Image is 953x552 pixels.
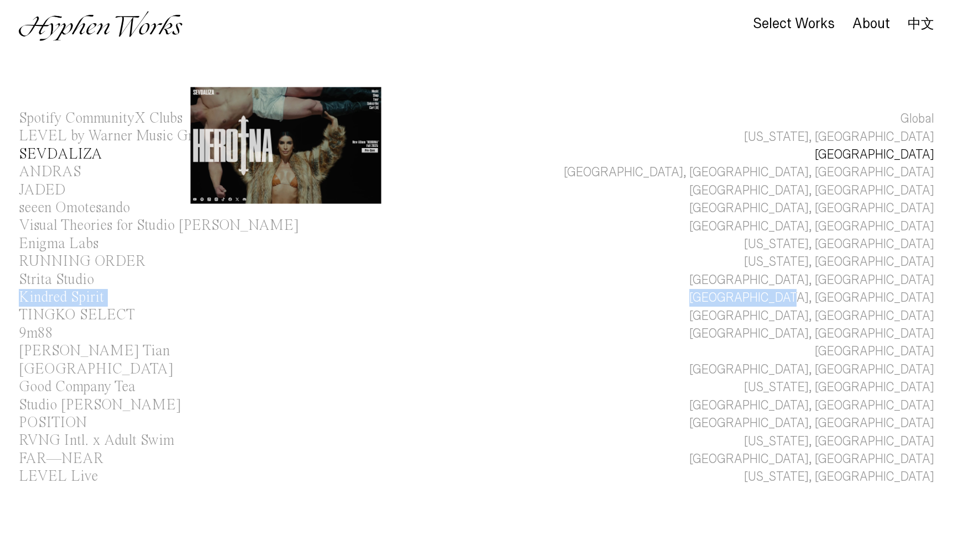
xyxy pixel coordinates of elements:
[19,165,81,180] div: ANDRAS
[689,289,934,307] div: [GEOGRAPHIC_DATA], [GEOGRAPHIC_DATA]
[852,18,890,30] a: About
[744,235,934,253] div: [US_STATE], [GEOGRAPHIC_DATA]
[689,182,934,199] div: [GEOGRAPHIC_DATA], [GEOGRAPHIC_DATA]
[19,236,98,251] div: Enigma Labs
[19,272,94,287] div: Strita Studio
[689,450,934,468] div: [GEOGRAPHIC_DATA], [GEOGRAPHIC_DATA]
[852,16,890,31] div: About
[19,416,87,430] div: POSITION
[564,164,934,181] div: [GEOGRAPHIC_DATA], [GEOGRAPHIC_DATA], [GEOGRAPHIC_DATA]
[744,433,934,450] div: [US_STATE], [GEOGRAPHIC_DATA]
[689,199,934,217] div: [GEOGRAPHIC_DATA], [GEOGRAPHIC_DATA]
[19,308,135,323] div: TINGKO SELECT
[19,326,53,341] div: 9m88
[19,362,174,377] div: [GEOGRAPHIC_DATA]
[744,128,934,146] div: [US_STATE], [GEOGRAPHIC_DATA]
[19,290,104,305] div: Kindred Spirit
[689,218,934,235] div: [GEOGRAPHIC_DATA], [GEOGRAPHIC_DATA]
[815,343,934,360] div: [GEOGRAPHIC_DATA]
[19,218,299,233] div: Visual Theories for Studio [PERSON_NAME]
[815,146,934,164] div: [GEOGRAPHIC_DATA]
[19,469,98,484] div: LEVEL Live
[19,254,145,269] div: RUNNING ORDER
[744,468,934,486] div: [US_STATE], [GEOGRAPHIC_DATA]
[19,344,170,359] div: [PERSON_NAME] Tian
[744,378,934,396] div: [US_STATE], [GEOGRAPHIC_DATA]
[689,325,934,343] div: [GEOGRAPHIC_DATA], [GEOGRAPHIC_DATA]
[900,110,934,128] div: Global
[19,398,181,413] div: Studio [PERSON_NAME]
[19,433,174,448] div: RVNG Intl. x Adult Swim
[19,11,182,41] img: Hyphen Works
[689,361,934,378] div: [GEOGRAPHIC_DATA], [GEOGRAPHIC_DATA]
[19,111,182,126] div: Spotify CommunityX Clubs
[19,380,135,395] div: Good Company Tea
[753,18,835,30] a: Select Works
[19,451,103,466] div: FAR—NEAR
[19,183,66,198] div: JADED
[689,307,934,325] div: [GEOGRAPHIC_DATA], [GEOGRAPHIC_DATA]
[689,397,934,414] div: [GEOGRAPHIC_DATA], [GEOGRAPHIC_DATA]
[19,147,102,162] div: SEVDALIZA
[753,16,835,31] div: Select Works
[19,201,130,215] div: seeen Omotesando
[908,18,934,30] a: 中文
[19,129,214,144] div: LEVEL by Warner Music Group
[744,253,934,271] div: [US_STATE], [GEOGRAPHIC_DATA]
[689,414,934,432] div: [GEOGRAPHIC_DATA], [GEOGRAPHIC_DATA]
[689,271,934,289] div: [GEOGRAPHIC_DATA], [GEOGRAPHIC_DATA]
